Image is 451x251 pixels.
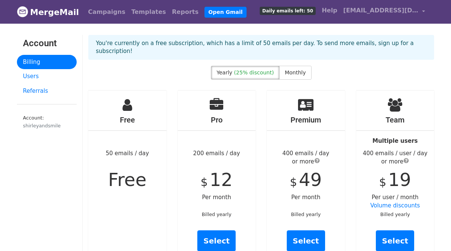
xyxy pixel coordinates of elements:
[379,175,386,189] span: $
[370,202,420,209] a: Volume discounts
[257,3,319,18] a: Daily emails left: 50
[17,55,77,70] a: Billing
[23,38,71,49] h3: Account
[128,5,169,20] a: Templates
[17,6,28,17] img: MergeMail logo
[17,4,79,20] a: MergeMail
[356,149,434,166] div: 400 emails / user / day or more
[202,212,232,217] small: Billed yearly
[96,39,427,55] p: You're currently on a free subscription, which has a limit of 50 emails per day. To send more ema...
[17,69,77,84] a: Users
[372,138,418,144] strong: Multiple users
[23,115,71,129] small: Account:
[260,7,316,15] span: Daily emails left: 50
[299,169,322,190] span: 49
[169,5,202,20] a: Reports
[340,3,428,21] a: [EMAIL_ADDRESS][DOMAIN_NAME]
[290,175,297,189] span: $
[216,70,232,76] span: Yearly
[23,122,71,129] div: shirleyandsmile
[201,175,208,189] span: $
[319,3,340,18] a: Help
[210,169,233,190] span: 12
[204,7,246,18] a: Open Gmail
[356,115,434,124] h4: Team
[85,5,128,20] a: Campaigns
[267,115,345,124] h4: Premium
[178,115,256,124] h4: Pro
[88,115,166,124] h4: Free
[267,149,345,166] div: 400 emails / day or more
[380,212,410,217] small: Billed yearly
[234,70,274,76] span: (25% discount)
[343,6,418,15] span: [EMAIL_ADDRESS][DOMAIN_NAME]
[285,70,306,76] span: Monthly
[291,212,321,217] small: Billed yearly
[388,169,411,190] span: 19
[108,169,147,190] span: Free
[17,84,77,98] a: Referrals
